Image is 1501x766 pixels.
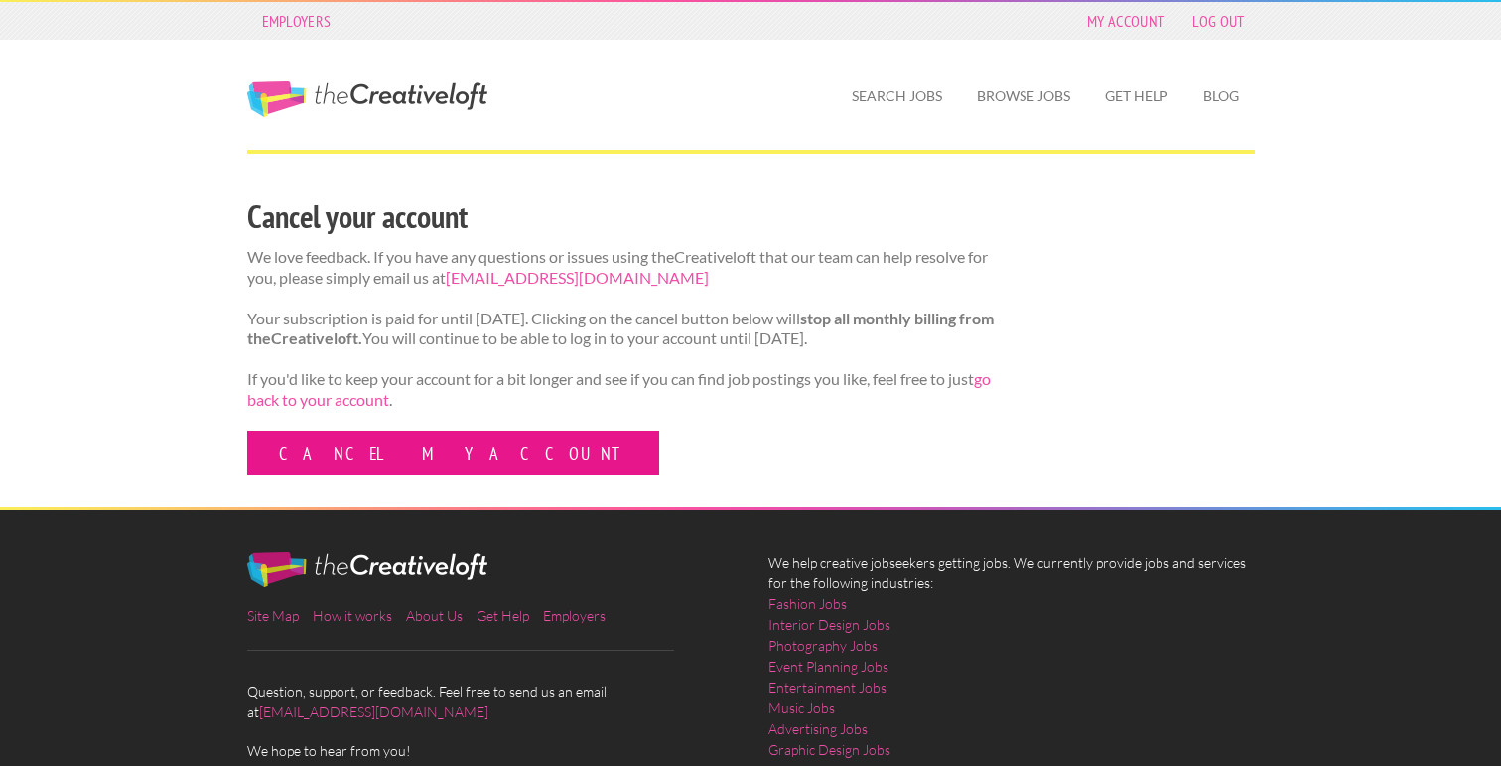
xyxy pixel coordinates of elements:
a: The Creative Loft [247,81,487,117]
a: Fashion Jobs [768,593,847,614]
a: Photography Jobs [768,635,878,656]
a: Site Map [247,607,299,624]
a: Event Planning Jobs [768,656,888,677]
a: Interior Design Jobs [768,614,890,635]
p: Your subscription is paid for until [DATE]. Clicking on the cancel button below will You will con... [247,309,995,350]
a: Graphic Design Jobs [768,739,890,760]
p: We love feedback. If you have any questions or issues using theCreativeloft that our team can hel... [247,247,995,289]
a: Browse Jobs [961,73,1086,119]
a: Cancel my account [247,431,659,475]
a: Employers [252,7,341,35]
a: Employers [543,607,606,624]
a: Music Jobs [768,698,835,718]
strong: stop all monthly billing from theCreativeloft. [247,309,994,348]
a: About Us [406,607,463,624]
a: Get Help [1089,73,1184,119]
a: [EMAIL_ADDRESS][DOMAIN_NAME] [446,268,709,287]
a: go back to your account [247,369,991,409]
a: Advertising Jobs [768,718,868,739]
a: Search Jobs [836,73,958,119]
div: Question, support, or feedback. Feel free to send us an email at [229,552,750,761]
h2: Cancel your account [247,194,995,239]
a: [EMAIL_ADDRESS][DOMAIN_NAME] [259,703,488,720]
a: Entertainment Jobs [768,677,887,698]
a: Blog [1187,73,1255,119]
img: The Creative Loft [247,552,487,587]
span: We hope to hear from you! [247,740,734,761]
a: My Account [1077,7,1174,35]
a: Get Help [477,607,529,624]
p: If you'd like to keep your account for a bit longer and see if you can find job postings you like... [247,369,995,411]
a: Log Out [1182,7,1254,35]
a: How it works [313,607,392,624]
